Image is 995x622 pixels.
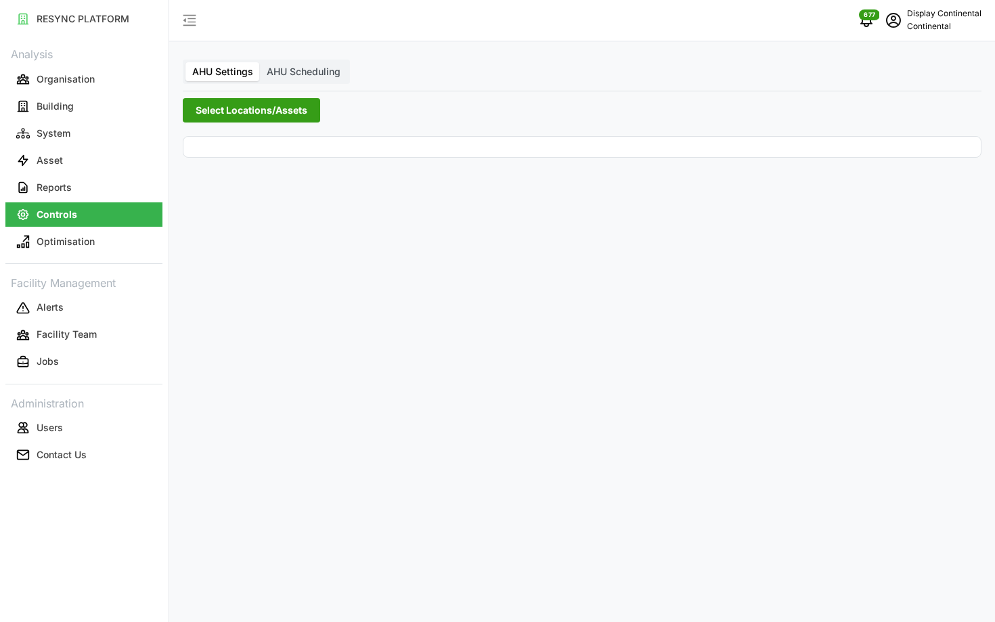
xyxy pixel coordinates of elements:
button: Optimisation [5,229,162,254]
p: Facility Management [5,272,162,292]
button: RESYNC PLATFORM [5,7,162,31]
button: Users [5,416,162,440]
p: Jobs [37,355,59,368]
button: System [5,121,162,146]
p: Contact Us [37,448,87,462]
p: Building [37,99,74,113]
a: Reports [5,174,162,201]
span: AHU Settings [192,66,253,77]
p: Display Continental [907,7,981,20]
button: Select Locations/Assets [183,98,320,123]
span: Select Locations/Assets [196,99,307,122]
p: System [37,127,70,140]
button: Contact Us [5,443,162,467]
a: RESYNC PLATFORM [5,5,162,32]
button: notifications [853,7,880,34]
p: Alerts [37,301,64,314]
button: Facility Team [5,323,162,347]
a: Optimisation [5,228,162,255]
a: Jobs [5,349,162,376]
a: Asset [5,147,162,174]
button: Reports [5,175,162,200]
button: Asset [5,148,162,173]
p: Administration [5,393,162,412]
button: Controls [5,202,162,227]
p: Controls [37,208,77,221]
span: AHU Scheduling [267,66,340,77]
a: Controls [5,201,162,228]
p: Facility Team [37,328,97,341]
button: schedule [880,7,907,34]
a: System [5,120,162,147]
a: Facility Team [5,321,162,349]
button: Organisation [5,67,162,91]
a: Alerts [5,294,162,321]
p: Organisation [37,72,95,86]
p: Reports [37,181,72,194]
p: Asset [37,154,63,167]
p: Analysis [5,43,162,63]
p: RESYNC PLATFORM [37,12,129,26]
button: Alerts [5,296,162,320]
p: Users [37,421,63,435]
p: Continental [907,20,981,33]
a: Organisation [5,66,162,93]
p: Optimisation [37,235,95,248]
span: 677 [864,10,875,20]
button: Jobs [5,350,162,374]
a: Building [5,93,162,120]
a: Users [5,414,162,441]
button: Building [5,94,162,118]
a: Contact Us [5,441,162,468]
